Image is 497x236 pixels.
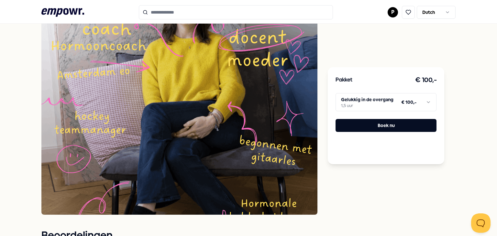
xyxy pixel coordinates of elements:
[336,76,352,84] h3: Pakket
[388,7,398,17] button: P
[336,119,436,132] button: Boek nu
[471,213,491,233] iframe: Help Scout Beacon - Open
[139,5,333,19] input: Search for products, categories or subcategories
[415,75,437,85] h3: € 100,-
